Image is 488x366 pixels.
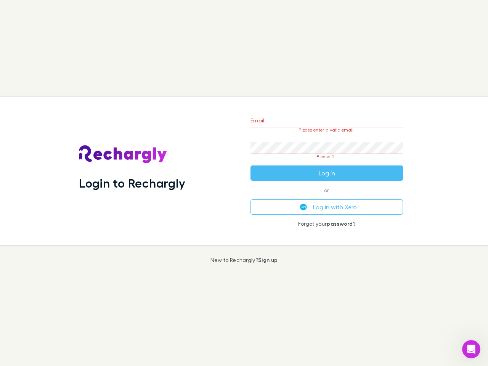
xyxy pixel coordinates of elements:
[250,199,403,215] button: Log in with Xero
[250,165,403,181] button: Log in
[250,221,403,227] p: Forgot your ?
[250,154,403,159] p: Please fill
[300,204,307,210] img: Xero's logo
[79,145,167,164] img: Rechargly's Logo
[79,176,185,190] h1: Login to Rechargly
[462,340,480,358] iframe: Intercom live chat
[327,220,353,227] a: password
[250,127,403,133] p: Please enter a valid email.
[258,257,278,263] a: Sign up
[210,257,278,263] p: New to Rechargly?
